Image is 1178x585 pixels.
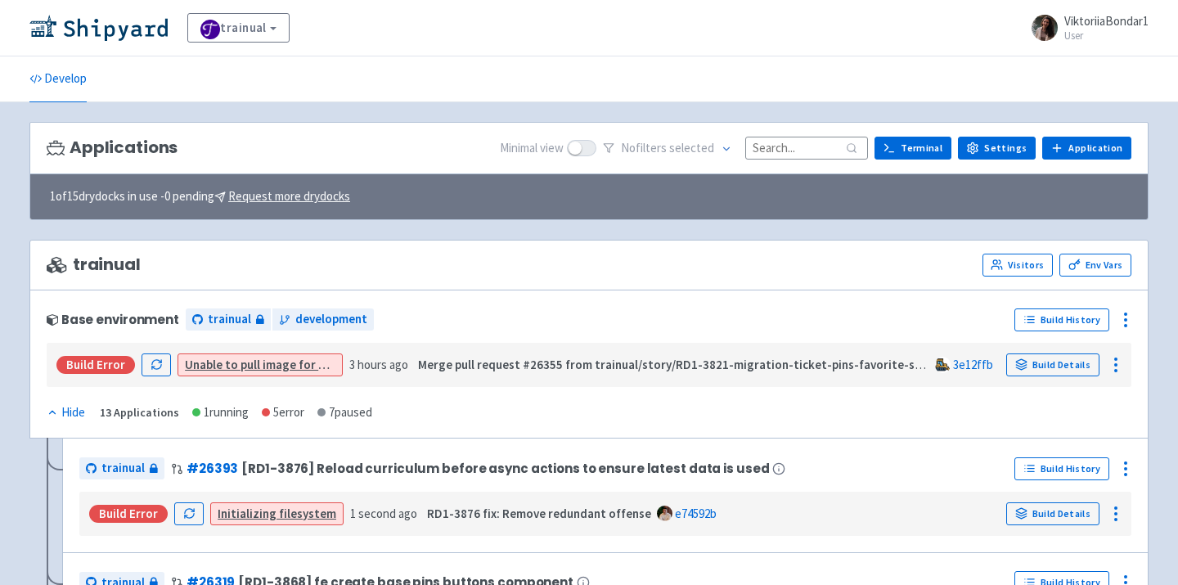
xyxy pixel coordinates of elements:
a: trainual [79,457,164,479]
div: Build Error [89,505,168,523]
a: Env Vars [1059,254,1131,277]
span: No filter s [621,139,714,158]
span: 1 of 15 drydocks in use - 0 pending [50,187,350,206]
span: trainual [208,310,251,329]
div: Base environment [47,313,179,326]
a: Settings [958,137,1036,160]
div: 1 running [192,403,249,422]
time: 3 hours ago [349,357,408,372]
a: ViktoriiaBondar1 User [1022,15,1149,41]
span: selected [669,140,714,155]
a: Unable to pull image for worker [185,357,357,372]
a: Build Details [1006,353,1099,376]
time: 1 second ago [350,506,417,521]
a: #26393 [187,460,238,477]
u: Request more drydocks [228,188,350,204]
a: Build History [1014,457,1109,480]
a: Terminal [875,137,951,160]
a: trainual [186,308,271,331]
a: 3e12ffb [953,357,993,372]
a: Initializing filesystem [218,506,336,521]
a: Develop [29,56,87,102]
a: e74592b [675,506,717,521]
a: development [272,308,374,331]
a: Build Details [1006,502,1099,525]
button: Hide [47,403,87,422]
span: trainual [47,255,141,274]
strong: RD1-3876 fix: Remove redundant offense [427,506,651,521]
a: trainual [187,13,290,43]
img: Shipyard logo [29,15,168,41]
span: ViktoriiaBondar1 [1064,13,1149,29]
h3: Applications [47,138,178,157]
div: 13 Applications [100,403,179,422]
input: Search... [745,137,868,159]
small: User [1064,30,1149,41]
span: Minimal view [500,139,564,158]
div: Build Error [56,356,135,374]
a: Build History [1014,308,1109,331]
span: [RD1-3876] Reload curriculum before async actions to ensure latest data is used [241,461,769,475]
div: Hide [47,403,85,422]
div: 7 paused [317,403,372,422]
a: Visitors [982,254,1053,277]
span: trainual [101,459,145,478]
strong: Merge pull request #26355 from trainual/story/RD1-3821-migration-ticket-pins-favorite-subjects-mi... [418,357,1014,372]
span: development [295,310,367,329]
div: 5 error [262,403,304,422]
a: Application [1042,137,1131,160]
